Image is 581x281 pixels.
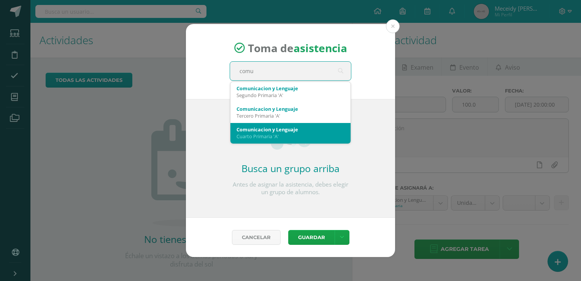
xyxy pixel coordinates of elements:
strong: asistencia [294,41,347,55]
input: Busca un grado o sección aquí... [230,62,351,80]
p: Antes de asignar la asistencia, debes elegir un grupo de alumnos. [230,181,351,196]
div: Comunicacion y Lenguaje [237,126,344,133]
div: Comunicacion y Lenguaje [237,105,344,112]
div: Cuarto Primaria 'A' [237,133,344,140]
div: Tercero Primaria 'A' [237,112,344,119]
div: Segundo Primaria 'A' [237,92,344,99]
a: Cancelar [232,230,281,245]
button: Guardar [288,230,335,245]
div: Comunicacion y Lenguaje [237,85,344,92]
span: Toma de [248,41,347,55]
h2: Busca un grupo arriba [230,162,351,175]
button: Close (Esc) [386,19,400,33]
